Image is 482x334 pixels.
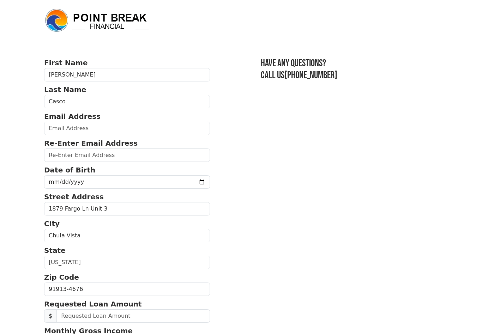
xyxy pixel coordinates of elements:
h3: Have any questions? [261,57,438,69]
strong: First Name [44,59,88,67]
input: Zip Code [44,283,210,296]
a: [PHONE_NUMBER] [284,69,337,81]
input: City [44,229,210,242]
input: Email Address [44,122,210,135]
strong: Re-Enter Email Address [44,139,138,147]
strong: Date of Birth [44,166,95,174]
strong: Street Address [44,193,104,201]
strong: Requested Loan Amount [44,300,142,308]
input: Street Address [44,202,210,215]
input: First Name [44,68,210,81]
img: logo.png [44,8,150,33]
input: Last Name [44,95,210,108]
input: Re-Enter Email Address [44,148,210,162]
span: $ [44,309,57,323]
strong: Zip Code [44,273,79,281]
strong: State [44,246,66,255]
input: Requested Loan Amount [56,309,210,323]
strong: Last Name [44,85,86,94]
strong: City [44,219,60,228]
h3: Call us [261,69,438,81]
strong: Email Address [44,112,101,121]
